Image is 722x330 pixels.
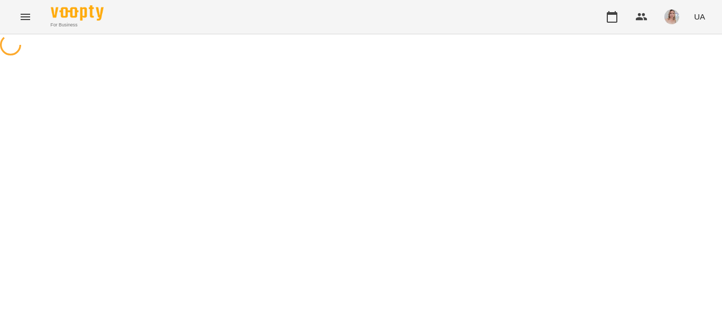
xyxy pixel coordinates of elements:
span: UA [694,11,705,22]
img: eda384b473dbfcce8544b7d12c621b9b.jpeg [664,10,679,24]
span: For Business [51,22,104,29]
button: Menu [13,4,38,30]
button: UA [690,7,709,26]
img: Voopty Logo [51,5,104,21]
